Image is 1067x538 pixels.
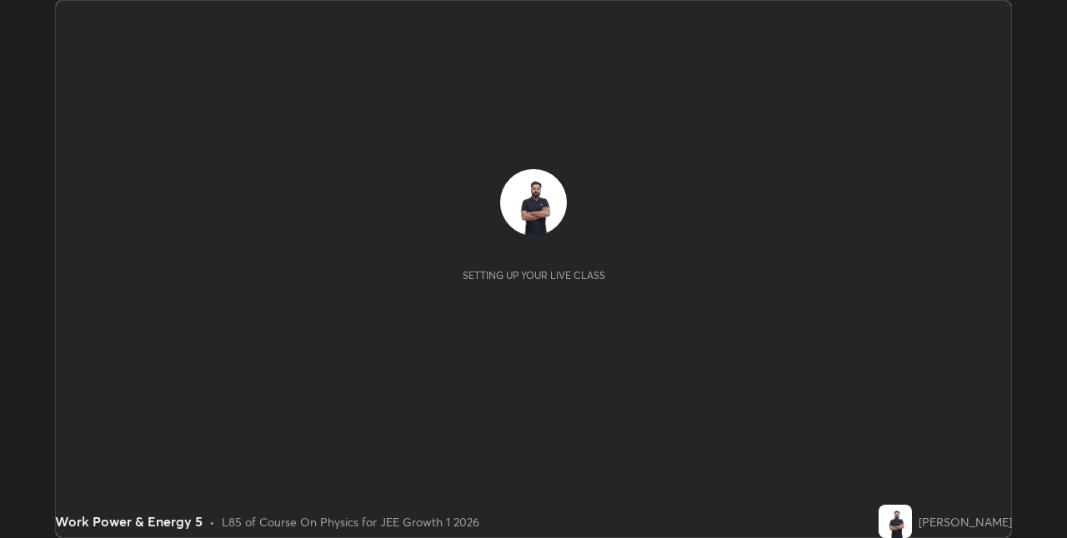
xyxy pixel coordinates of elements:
[209,513,215,531] div: •
[55,511,203,531] div: Work Power & Energy 5
[222,513,479,531] div: L85 of Course On Physics for JEE Growth 1 2026
[463,269,605,281] div: Setting up your live class
[500,169,567,236] img: 24f6a8b3a2b944efa78c3a5ea683d6ae.jpg
[919,513,1012,531] div: [PERSON_NAME]
[879,505,912,538] img: 24f6a8b3a2b944efa78c3a5ea683d6ae.jpg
